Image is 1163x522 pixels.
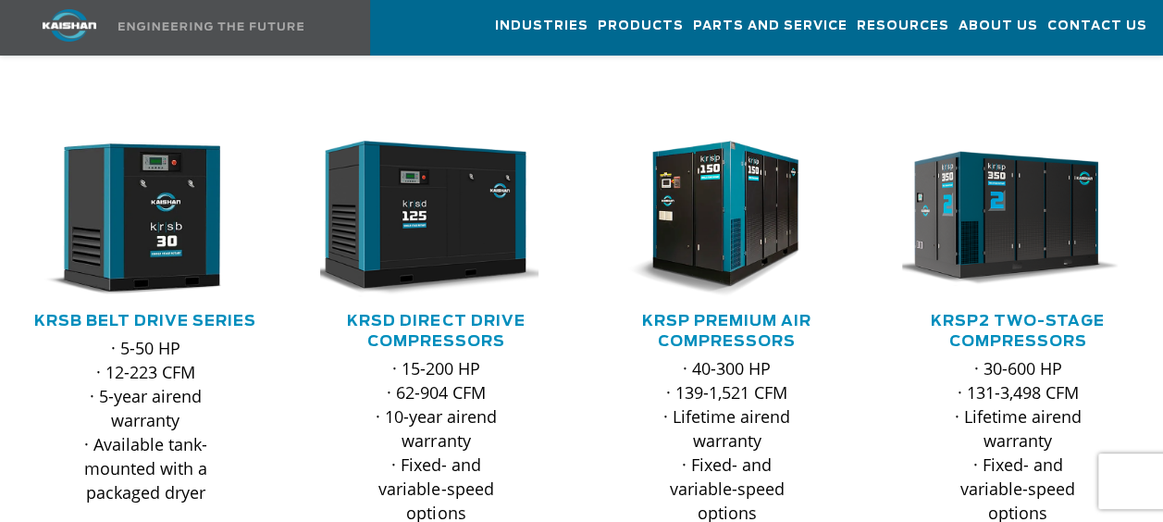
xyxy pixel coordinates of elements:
a: About Us [959,1,1038,51]
div: krsp150 [612,141,843,297]
a: Industries [495,1,588,51]
div: krsb30 [30,141,261,297]
a: Parts and Service [693,1,848,51]
img: krsp350 [888,141,1120,297]
span: Industries [495,16,588,37]
a: KRSP2 Two-Stage Compressors [931,314,1105,349]
img: krsd125 [306,141,538,297]
a: Products [598,1,684,51]
span: Resources [857,16,949,37]
a: Resources [857,1,949,51]
span: Parts and Service [693,16,848,37]
img: Engineering the future [118,22,303,31]
span: Products [598,16,684,37]
a: KRSP Premium Air Compressors [642,314,811,349]
span: Contact Us [1047,16,1147,37]
div: krsp350 [902,141,1133,297]
a: Contact Us [1047,1,1147,51]
span: About Us [959,16,1038,37]
a: KRSB Belt Drive Series [34,314,256,329]
img: krsp150 [598,141,830,297]
a: KRSD Direct Drive Compressors [347,314,525,349]
div: krsd125 [320,141,551,297]
img: krsb30 [16,141,248,297]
